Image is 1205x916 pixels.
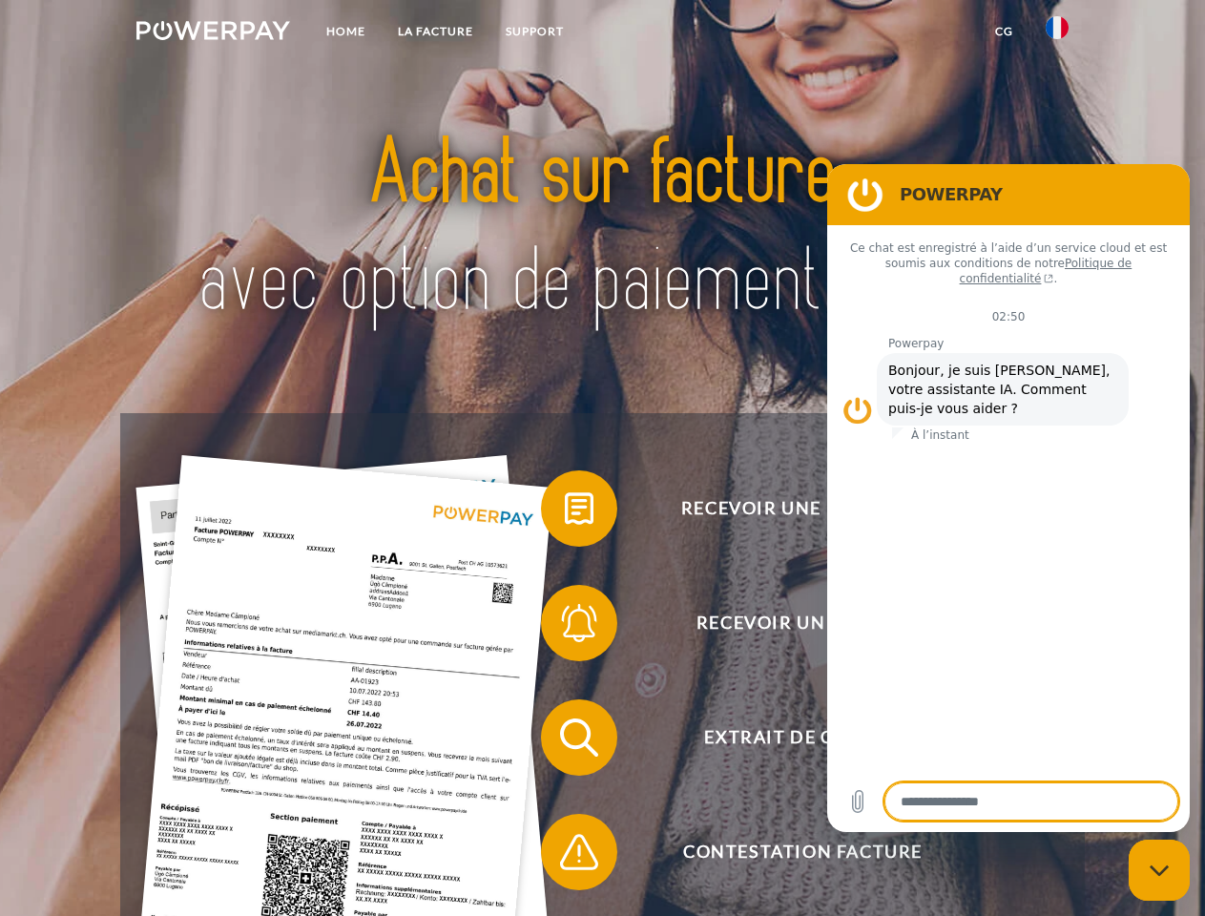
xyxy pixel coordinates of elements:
[569,585,1036,661] span: Recevoir un rappel?
[1046,16,1069,39] img: fr
[555,714,603,761] img: qb_search.svg
[310,14,382,49] a: Home
[569,699,1036,776] span: Extrait de compte
[569,814,1036,890] span: Contestation Facture
[555,599,603,647] img: qb_bell.svg
[541,585,1037,661] button: Recevoir un rappel?
[136,21,290,40] img: logo-powerpay-white.svg
[541,814,1037,890] button: Contestation Facture
[1129,840,1190,901] iframe: Bouton de lancement de la fenêtre de messagerie, conversation en cours
[489,14,580,49] a: Support
[827,164,1190,832] iframe: Fenêtre de messagerie
[382,14,489,49] a: LA FACTURE
[555,485,603,532] img: qb_bill.svg
[182,92,1023,365] img: title-powerpay_fr.svg
[555,828,603,876] img: qb_warning.svg
[979,14,1029,49] a: CG
[541,699,1037,776] button: Extrait de compte
[569,470,1036,547] span: Recevoir une facture ?
[541,470,1037,547] button: Recevoir une facture ?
